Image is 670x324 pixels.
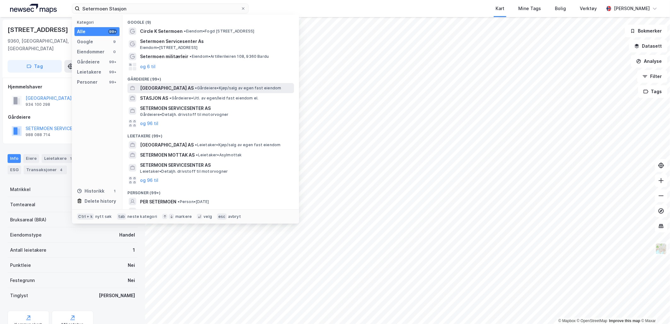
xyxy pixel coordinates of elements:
[203,214,212,219] div: velg
[638,85,667,98] button: Tags
[10,201,35,208] div: Tomteareal
[10,231,42,239] div: Eiendomstype
[112,39,117,44] div: 9
[196,153,198,157] span: •
[77,187,104,195] div: Historikk
[10,246,46,254] div: Antall leietakere
[10,277,35,284] div: Festegrunn
[85,197,116,205] div: Delete history
[637,70,667,83] button: Filter
[140,208,176,216] span: [PERSON_NAME]
[26,132,50,137] div: 988 088 714
[140,112,228,117] span: Gårdeiere • Detaljh. drivstoff til motorvogner
[10,216,46,224] div: Bruksareal (BRA)
[196,153,242,158] span: Leietaker • Asylmottak
[190,54,269,59] span: Eiendom • Artillerileiren 108, 9360 Bardu
[128,261,135,269] div: Nei
[8,113,137,121] div: Gårdeiere
[178,199,179,204] span: •
[112,189,117,194] div: 1
[77,58,100,66] div: Gårdeiere
[558,319,576,323] a: Mapbox
[8,83,137,91] div: Hjemmelshaver
[178,199,209,204] span: Person • [DATE]
[496,5,504,12] div: Kart
[140,45,197,50] span: Eiendom • [STREET_ADDRESS]
[112,49,117,54] div: 0
[77,38,93,45] div: Google
[140,84,194,92] span: [GEOGRAPHIC_DATA] AS
[228,214,241,219] div: avbryt
[122,185,299,197] div: Personer (99+)
[119,231,135,239] div: Handel
[629,40,667,52] button: Datasett
[108,59,117,64] div: 99+
[631,55,667,68] button: Analyse
[195,142,280,147] span: Leietaker • Kjøp/salg av egen fast eiendom
[195,86,281,91] span: Gårdeiere • Kjøp/salg av egen fast eiendom
[175,214,192,219] div: markere
[140,169,228,174] span: Leietaker • Detaljh. drivstoff til motorvogner
[169,96,171,100] span: •
[140,105,291,112] span: SETERMOEN SERVICESENTER AS
[140,120,158,127] button: og 96 til
[108,80,117,85] div: 99+
[77,68,101,76] div: Leietakere
[77,78,97,86] div: Personer
[77,28,85,35] div: Alle
[638,294,670,324] iframe: Chat Widget
[140,53,188,60] span: Setermoen militærleir
[580,5,597,12] div: Verktøy
[195,142,197,147] span: •
[58,167,64,173] div: 4
[577,319,608,323] a: OpenStreetMap
[10,186,31,193] div: Matrikkel
[122,15,299,26] div: Google (9)
[140,38,291,45] span: Setermoen Servicesenter As
[99,292,135,299] div: [PERSON_NAME]
[195,86,197,90] span: •
[140,27,183,35] span: Circle K Setermoen
[140,151,195,159] span: SETERMOEN MOTTAK AS
[614,5,650,12] div: [PERSON_NAME]
[133,246,135,254] div: 1
[77,20,120,25] div: Kategori
[140,161,291,169] span: SETERMOEN SERVICESENTER AS
[77,48,104,56] div: Eiendommer
[24,165,67,174] div: Transaksjoner
[140,141,194,149] span: [GEOGRAPHIC_DATA] AS
[217,213,227,220] div: esc
[26,102,50,107] div: 934 100 298
[42,154,77,163] div: Leietakere
[609,319,640,323] a: Improve this map
[518,5,541,12] div: Mine Tags
[127,214,157,219] div: neste kategori
[108,69,117,75] div: 99+
[184,29,254,34] span: Eiendom • Fogd [STREET_ADDRESS]
[10,4,57,13] img: logo.a4113a55bc3d86da70a041830d287a7e.svg
[8,60,62,73] button: Tag
[184,29,186,33] span: •
[80,4,241,13] input: Søk på adresse, matrikkel, gårdeiere, leietakere eller personer
[8,165,21,174] div: ESG
[122,72,299,83] div: Gårdeiere (99+)
[140,177,158,184] button: og 96 til
[122,129,299,140] div: Leietakere (99+)
[23,154,39,163] div: Eiere
[77,213,94,220] div: Ctrl + k
[8,154,21,163] div: Info
[10,292,28,299] div: Tinglyst
[555,5,566,12] div: Bolig
[128,277,135,284] div: Nei
[655,243,667,255] img: Z
[117,213,126,220] div: tab
[169,96,258,101] span: Gårdeiere • Utl. av egen/leid fast eiendom el.
[140,63,156,70] button: og 6 til
[190,54,191,59] span: •
[625,25,667,37] button: Bokmerker
[108,29,117,34] div: 99+
[95,214,112,219] div: nytt søk
[10,261,31,269] div: Punktleie
[8,25,69,35] div: [STREET_ADDRESS]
